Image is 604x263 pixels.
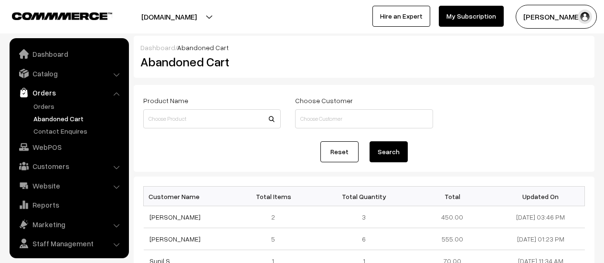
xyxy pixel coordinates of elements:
[12,216,126,233] a: Marketing
[232,228,320,250] td: 5
[232,187,320,206] th: Total Items
[232,206,320,228] td: 2
[370,141,408,162] button: Search
[12,12,112,20] img: COMMMERCE
[143,109,281,128] input: Choose Product
[295,109,433,128] input: Choose Customer
[143,95,188,105] label: Product Name
[31,114,126,124] a: Abandoned Cart
[108,5,230,29] button: [DOMAIN_NAME]
[497,206,585,228] td: [DATE] 03:46 PM
[31,101,126,111] a: Orders
[177,43,229,52] span: Abandoned Cart
[149,235,201,243] a: [PERSON_NAME]
[12,235,126,252] a: Staff Management
[372,6,430,27] a: Hire an Expert
[408,206,497,228] td: 450.00
[497,228,585,250] td: [DATE] 01:23 PM
[140,54,280,69] h2: Abandoned Cart
[140,43,175,52] a: Dashboard
[12,196,126,213] a: Reports
[144,187,232,206] th: Customer Name
[140,42,588,53] div: /
[516,5,597,29] button: [PERSON_NAME]
[31,126,126,136] a: Contact Enquires
[439,6,504,27] a: My Subscription
[320,228,408,250] td: 6
[12,65,126,82] a: Catalog
[578,10,592,24] img: user
[295,95,353,105] label: Choose Customer
[12,158,126,175] a: Customers
[12,138,126,156] a: WebPOS
[408,187,497,206] th: Total
[320,141,359,162] a: Reset
[12,45,126,63] a: Dashboard
[497,187,585,206] th: Updated On
[408,228,497,250] td: 555.00
[149,213,201,221] a: [PERSON_NAME]
[12,10,95,21] a: COMMMERCE
[320,206,408,228] td: 3
[12,84,126,101] a: Orders
[12,177,126,194] a: Website
[320,187,408,206] th: Total Quantity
